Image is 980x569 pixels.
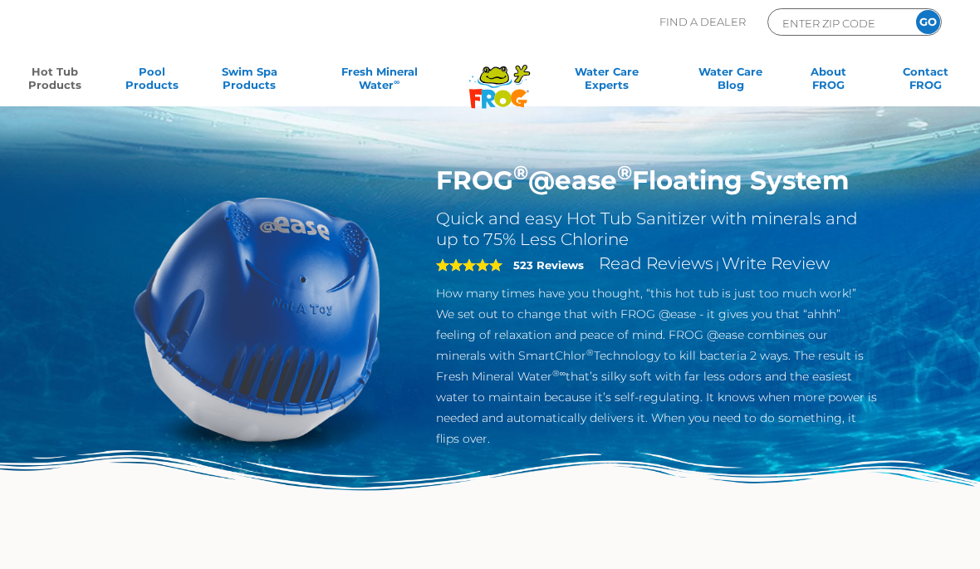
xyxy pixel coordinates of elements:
a: Fresh MineralWater∞ [309,65,450,98]
sup: ∞ [394,77,399,86]
sup: ®∞ [552,368,566,379]
span: 5 [436,258,502,272]
h2: Quick and easy Hot Tub Sanitizer with minerals and up to 75% Less Chlorine [436,208,877,250]
sup: ® [586,347,594,358]
a: Water CareBlog [693,65,768,98]
a: ContactFROG [888,65,963,98]
a: Write Review [722,253,830,273]
input: GO [916,10,940,34]
span: | [716,258,719,272]
a: Water CareExperts [542,65,671,98]
a: Read Reviews [599,253,713,273]
p: Find A Dealer [659,8,746,36]
a: Swim SpaProducts [212,65,287,98]
h1: FROG @ease Floating System [436,164,877,196]
img: hot-tub-product-atease-system.png [103,164,411,473]
a: Hot TubProducts [17,65,92,98]
strong: 523 Reviews [513,258,584,272]
p: How many times have you thought, “this hot tub is just too much work!” We set out to change that ... [436,283,877,449]
img: Frog Products Logo [460,43,539,109]
sup: ® [617,160,632,184]
a: AboutFROG [791,65,866,98]
a: PoolProducts [114,65,189,98]
sup: ® [513,160,528,184]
